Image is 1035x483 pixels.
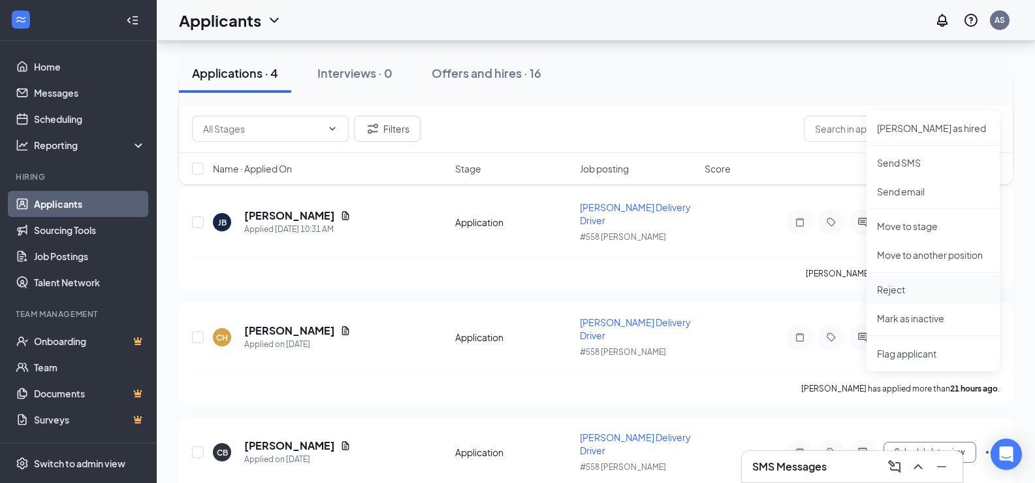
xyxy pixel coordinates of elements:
[455,216,572,229] div: Application
[34,80,146,106] a: Messages
[244,208,335,223] h5: [PERSON_NAME]
[908,456,929,477] button: ChevronUp
[216,332,228,343] div: CH
[16,308,143,320] div: Team Management
[580,201,691,226] span: [PERSON_NAME] Delivery Driver
[217,447,228,458] div: CB
[792,217,808,227] svg: Note
[16,139,29,152] svg: Analysis
[34,328,146,354] a: OnboardingCrown
[963,12,979,28] svg: QuestionInfo
[244,453,351,466] div: Applied on [DATE]
[884,456,905,477] button: ComposeMessage
[34,269,146,295] a: Talent Network
[855,332,870,342] svg: ActiveChat
[455,162,481,175] span: Stage
[580,162,629,175] span: Job posting
[34,457,125,470] div: Switch to admin view
[340,441,351,451] svg: Document
[752,459,827,474] h3: SMS Messages
[580,431,691,456] span: [PERSON_NAME] Delivery Driver
[580,462,666,472] span: #558 [PERSON_NAME]
[887,459,902,475] svg: ComposeMessage
[34,354,146,380] a: Team
[317,65,392,81] div: Interviews · 0
[34,54,146,80] a: Home
[354,116,421,142] button: Filter Filters
[580,316,691,341] span: [PERSON_NAME] Delivery Driver
[203,122,322,136] input: All Stages
[580,347,666,357] span: #558 [PERSON_NAME]
[855,447,870,458] svg: ActiveChat
[126,14,139,27] svg: Collapse
[910,459,926,475] svg: ChevronUp
[340,210,351,221] svg: Document
[995,14,1005,25] div: AS
[16,171,143,182] div: Hiring
[855,217,870,227] svg: ActiveChat
[266,12,282,28] svg: ChevronDown
[823,217,839,227] svg: Tag
[34,407,146,433] a: SurveysCrown
[34,106,146,132] a: Scheduling
[218,217,227,228] div: JB
[34,380,146,407] a: DocumentsCrown
[792,447,808,458] svg: Note
[934,459,949,475] svg: Minimize
[244,439,335,453] h5: [PERSON_NAME]
[179,9,261,31] h1: Applicants
[580,232,666,242] span: #558 [PERSON_NAME]
[806,268,1000,279] p: [PERSON_NAME] has applied more than .
[244,324,335,338] h5: [PERSON_NAME]
[804,116,1000,142] input: Search in applications
[34,243,146,269] a: Job Postings
[432,65,541,81] div: Offers and hires · 16
[340,325,351,336] svg: Document
[213,162,292,175] span: Name · Applied On
[455,331,572,344] div: Application
[792,332,808,342] svg: Note
[934,12,950,28] svg: Notifications
[931,456,952,477] button: Minimize
[365,121,381,137] svg: Filter
[950,384,998,393] b: 21 hours ago
[327,124,338,134] svg: ChevronDown
[16,457,29,470] svg: Settings
[244,223,351,236] div: Applied [DATE] 10:31 AM
[705,162,731,175] span: Score
[455,446,572,459] div: Application
[823,332,839,342] svg: Tag
[34,191,146,217] a: Applicants
[823,447,839,458] svg: Tag
[14,13,27,26] svg: WorkstreamLogo
[244,338,351,351] div: Applied on [DATE]
[884,442,976,463] button: Schedule Interview
[34,139,146,152] div: Reporting
[34,217,146,243] a: Sourcing Tools
[984,444,1000,460] svg: Ellipses
[192,65,278,81] div: Applications · 4
[801,383,1000,394] p: [PERSON_NAME] has applied more than .
[991,439,1022,470] div: Open Intercom Messenger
